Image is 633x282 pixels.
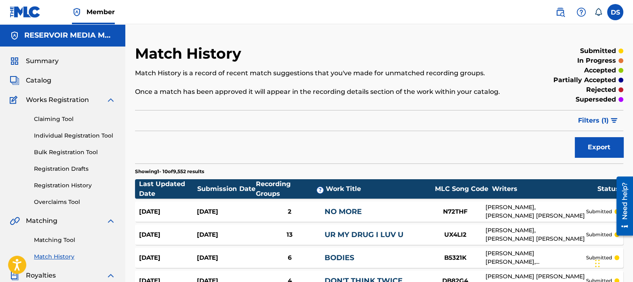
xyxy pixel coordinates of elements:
div: Help [573,4,589,20]
img: expand [106,271,116,280]
a: Matching Tool [34,236,116,244]
span: ? [317,187,323,193]
div: [DATE] [197,253,255,263]
div: [PERSON_NAME] [PERSON_NAME], [PERSON_NAME], [PERSON_NAME], [PERSON_NAME] [485,249,586,266]
div: 2 [255,207,325,216]
div: [DATE] [139,253,197,263]
span: Royalties [26,271,56,280]
img: Catalog [10,76,19,85]
a: BODIES [325,253,354,262]
img: MLC Logo [10,6,41,18]
img: Matching [10,216,20,226]
p: partially accepted [553,75,616,85]
a: Overclaims Tool [34,198,116,206]
img: Works Registration [10,95,20,105]
div: Submission Date [197,184,255,194]
div: Last Updated Date [139,179,197,199]
img: Royalties [10,271,19,280]
a: Match History [34,252,116,261]
div: [PERSON_NAME], [PERSON_NAME] [PERSON_NAME] [485,203,586,220]
p: submitted [586,254,612,261]
img: expand [106,216,116,226]
a: Registration Drafts [34,165,116,173]
div: Notifications [594,8,602,16]
span: Catalog [26,76,51,85]
a: Registration History [34,181,116,190]
div: N72THF [425,207,485,216]
div: [DATE] [139,207,197,216]
p: Showing 1 - 10 of 9,552 results [135,168,204,175]
span: Matching [26,216,57,226]
p: rejected [586,85,616,95]
a: SummarySummary [10,56,59,66]
p: in progress [577,56,616,66]
div: UX4LI2 [425,230,485,240]
a: CatalogCatalog [10,76,51,85]
a: UR MY DRUG I LUV U [325,230,403,239]
p: submitted [586,231,612,238]
h5: RESERVOIR MEDIA MANAGEMENT INC [24,31,116,40]
p: Match History is a record of recent match suggestions that you've made for unmatched recording gr... [135,68,511,78]
p: accepted [584,66,616,75]
div: MLC Song Code [431,184,492,194]
div: 13 [255,230,325,240]
p: submitted [580,46,616,56]
div: [DATE] [139,230,197,240]
img: Accounts [10,31,19,40]
div: Drag [595,251,600,276]
a: NO MORE [325,207,362,216]
iframe: Resource Center [610,173,633,238]
img: filter [611,118,618,123]
a: Individual Registration Tool [34,131,116,140]
img: expand [106,95,116,105]
h2: Match History [135,45,245,63]
span: Summary [26,56,59,66]
a: Claiming Tool [34,115,116,123]
p: submitted [586,208,612,215]
span: Works Registration [26,95,89,105]
a: Public Search [552,4,568,20]
iframe: Chat Widget [593,243,633,282]
p: Once a match has been approved it will appear in the recording details section of the work within... [135,87,511,97]
div: 6 [255,253,325,263]
button: Export [575,137,623,157]
div: Work Title [326,184,431,194]
img: Summary [10,56,19,66]
button: Filters (1) [573,110,623,131]
div: [DATE] [197,230,255,240]
div: [PERSON_NAME], [PERSON_NAME] [PERSON_NAME] [485,226,586,243]
span: Member [87,7,115,17]
a: Bulk Registration Tool [34,148,116,157]
div: B5321K [425,253,485,263]
img: help [576,7,586,17]
div: User Menu [607,4,623,20]
img: search [555,7,565,17]
span: Filters ( 1 ) [578,116,609,125]
div: Writers [492,184,597,194]
p: superseded [576,95,616,104]
div: [DATE] [197,207,255,216]
img: Top Rightsholder [72,7,82,17]
div: Status [597,184,619,194]
div: Recording Groups [256,179,326,199]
